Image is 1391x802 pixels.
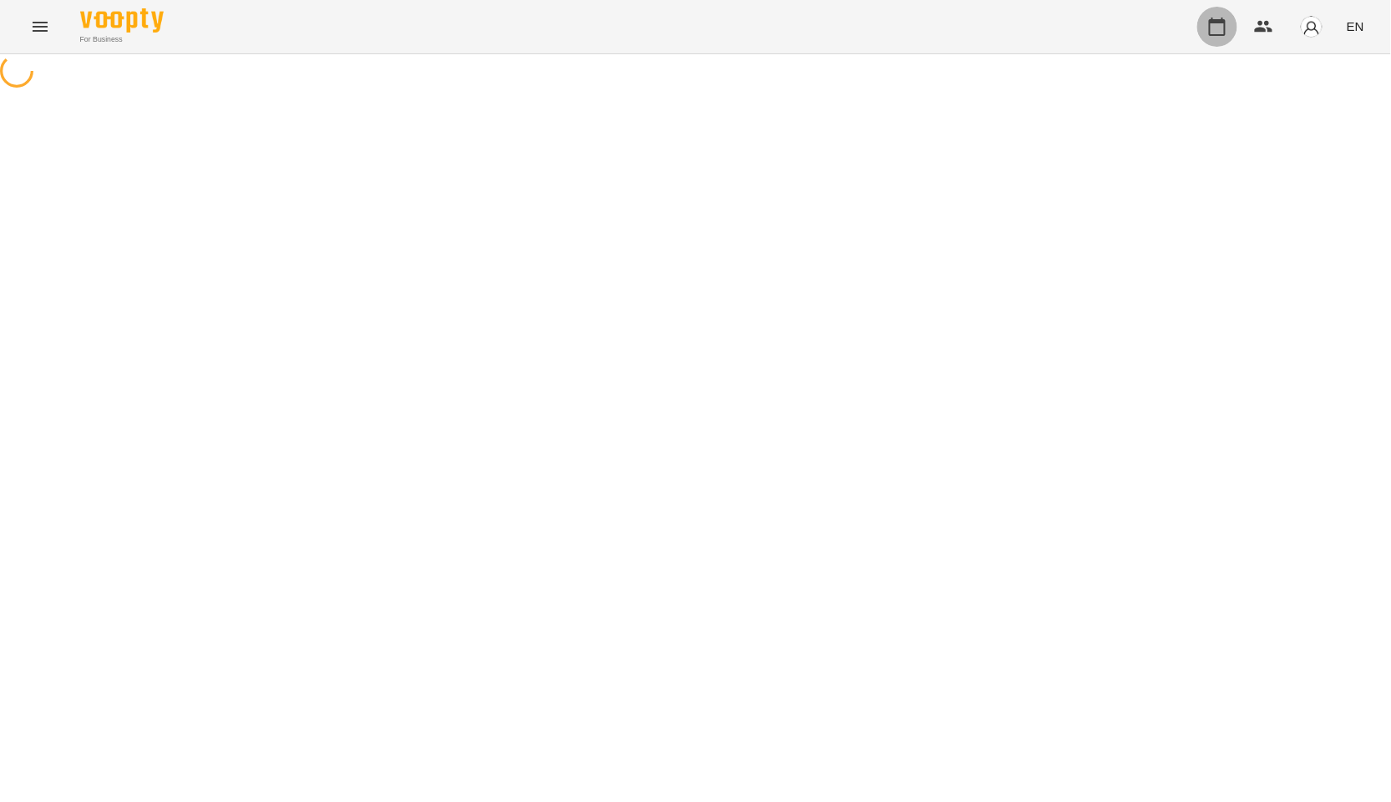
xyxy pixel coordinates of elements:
[1347,18,1364,35] span: EN
[80,34,164,45] span: For Business
[1300,15,1323,38] img: avatar_s.png
[1340,11,1371,42] button: EN
[20,7,60,47] button: Menu
[80,8,164,33] img: Voopty Logo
